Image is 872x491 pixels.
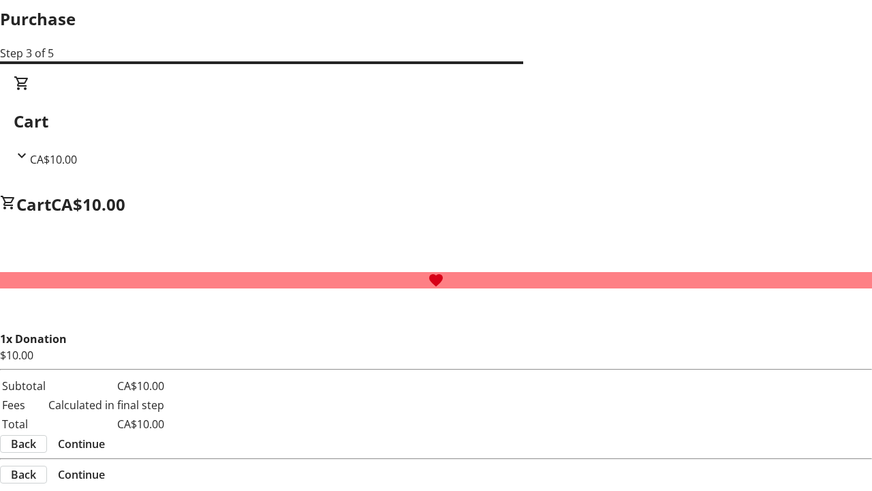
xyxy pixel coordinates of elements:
[30,152,77,167] span: CA$10.00
[1,415,46,433] td: Total
[48,396,165,414] td: Calculated in final step
[48,415,165,433] td: CA$10.00
[51,193,125,215] span: CA$10.00
[48,377,165,395] td: CA$10.00
[16,193,51,215] span: Cart
[47,436,116,452] button: Continue
[14,109,858,134] h2: Cart
[1,396,46,414] td: Fees
[14,75,858,168] div: CartCA$10.00
[11,466,36,483] span: Back
[1,377,46,395] td: Subtotal
[58,466,105,483] span: Continue
[11,436,36,452] span: Back
[47,466,116,483] button: Continue
[58,436,105,452] span: Continue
